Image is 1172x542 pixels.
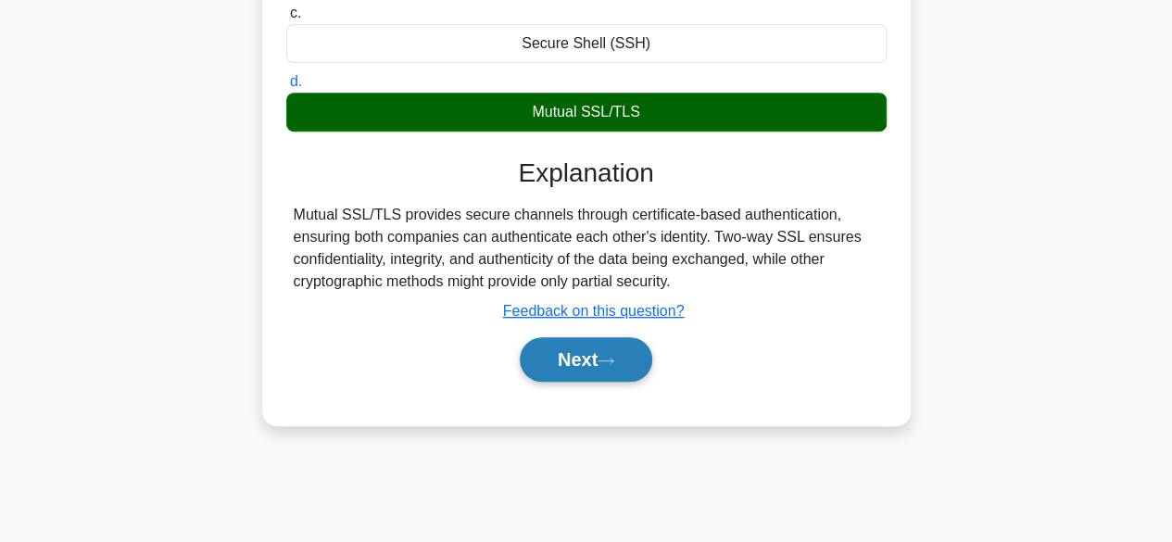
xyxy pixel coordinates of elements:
[290,5,301,20] span: c.
[290,73,302,89] span: d.
[286,93,887,132] div: Mutual SSL/TLS
[286,24,887,63] div: Secure Shell (SSH)
[520,337,652,382] button: Next
[294,204,879,293] div: Mutual SSL/TLS provides secure channels through certificate-based authentication, ensuring both c...
[503,303,685,319] a: Feedback on this question?
[297,158,876,189] h3: Explanation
